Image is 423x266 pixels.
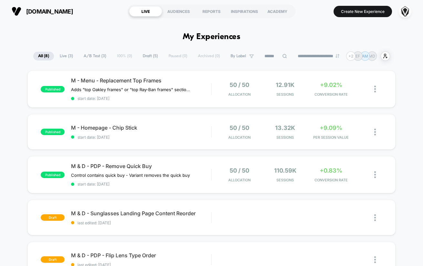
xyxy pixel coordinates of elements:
[71,87,191,92] span: Adds "top Oakley frames" or "top Ray-Ban frames" section to replacement lenses for Oakley and Ray...
[264,92,307,97] span: Sessions
[399,5,411,18] img: ppic
[397,5,413,18] button: ppic
[369,54,375,59] p: MD
[275,124,295,131] span: 13.32k
[374,171,376,178] img: close
[55,52,78,60] span: Live ( 3 )
[228,178,251,182] span: Allocation
[335,54,339,58] img: end
[261,6,294,16] div: ACADEMY
[264,178,307,182] span: Sessions
[26,8,73,15] span: [DOMAIN_NAME]
[41,256,65,263] span: draft
[320,124,342,131] span: +9.09%
[310,178,352,182] span: CONVERSION RATE
[374,129,376,135] img: close
[374,214,376,221] img: close
[162,6,195,16] div: AUDIENCES
[228,6,261,16] div: INSPIRATIONS
[129,6,162,16] div: LIVE
[41,172,65,178] span: published
[71,135,211,140] span: start date: [DATE]
[71,173,190,178] span: Control contains quick buy - Variant removes the quick buy
[231,54,246,59] span: By Label
[362,54,368,59] p: AM
[374,256,376,263] img: close
[10,6,75,16] button: [DOMAIN_NAME]
[374,86,376,92] img: close
[71,182,211,186] span: start date: [DATE]
[41,86,65,92] span: published
[320,167,342,174] span: +0.83%
[41,129,65,135] span: published
[195,6,228,16] div: REPORTS
[33,52,54,60] span: All ( 8 )
[230,81,249,88] span: 50 / 50
[356,54,360,59] p: EF
[183,32,241,42] h1: My Experiences
[79,52,111,60] span: A/B Test ( 3 )
[71,96,211,101] span: start date: [DATE]
[230,124,249,131] span: 50 / 50
[346,51,356,61] div: + 2
[71,210,211,217] span: M & D - Sunglasses Landing Page Content Reorder
[71,163,211,169] span: M & D - PDP - Remove Quick Buy
[310,92,352,97] span: CONVERSION RATE
[310,135,352,140] span: PER SESSION VALUE
[264,135,307,140] span: Sessions
[228,135,251,140] span: Allocation
[228,92,251,97] span: Allocation
[320,81,342,88] span: +9.02%
[71,124,211,131] span: M - Homepage - Chip Stick
[71,252,211,259] span: M & D - PDP - Flip Lens Type Order
[41,214,65,221] span: draft
[230,167,249,174] span: 50 / 50
[71,220,211,225] span: last edited: [DATE]
[12,6,21,16] img: Visually logo
[276,81,294,88] span: 12.91k
[274,167,296,174] span: 110.59k
[71,77,211,84] span: M - Menu - Replacement Top Frames
[138,52,163,60] span: Draft ( 5 )
[334,6,392,17] button: Create New Experience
